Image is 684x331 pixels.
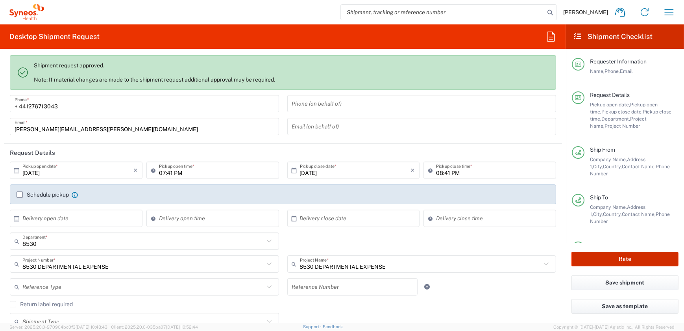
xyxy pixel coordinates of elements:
a: Add Reference [421,281,433,292]
span: Pickup close date, [601,109,643,115]
span: Request Details [590,92,630,98]
span: Country, [603,164,622,169]
span: City, [593,164,603,169]
button: Rate [571,252,678,266]
i: × [133,164,138,177]
label: Schedule pickup [17,192,69,198]
h2: Shipment Checklist [573,32,653,41]
span: Company Name, [590,156,627,162]
span: [DATE] 10:43:43 [76,325,107,329]
span: Package Information [590,242,643,248]
span: Ship To [590,194,608,201]
a: Support [303,324,323,329]
span: City, [593,211,603,217]
span: [PERSON_NAME] [563,9,608,16]
button: Save shipment [571,275,678,290]
span: Email [620,68,633,74]
span: Client: 2025.20.0-035ba07 [111,325,198,329]
div: Shipment request approved. Note: If material changes are made to the shipment request additional ... [34,62,549,83]
a: Feedback [323,324,343,329]
label: Return label required [10,301,73,307]
span: Name, [590,68,605,74]
span: Contact Name, [622,164,656,169]
span: Country, [603,211,622,217]
span: Requester Information [590,58,647,65]
span: Ship From [590,147,615,153]
h2: Desktop Shipment Request [9,32,100,41]
span: Company Name, [590,204,627,210]
i: × [410,164,415,177]
span: Copyright © [DATE]-[DATE] Agistix Inc., All Rights Reserved [553,324,675,331]
span: Department, [601,116,630,122]
span: Pickup open date, [590,102,630,108]
span: Server: 2025.20.0-970904bc0f3 [9,325,107,329]
h2: Request Details [10,149,55,157]
span: Phone, [605,68,620,74]
input: Shipment, tracking or reference number [341,5,545,20]
span: Project Number [605,123,640,129]
button: Save as template [571,299,678,314]
span: Contact Name, [622,211,656,217]
span: [DATE] 10:52:44 [166,325,198,329]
